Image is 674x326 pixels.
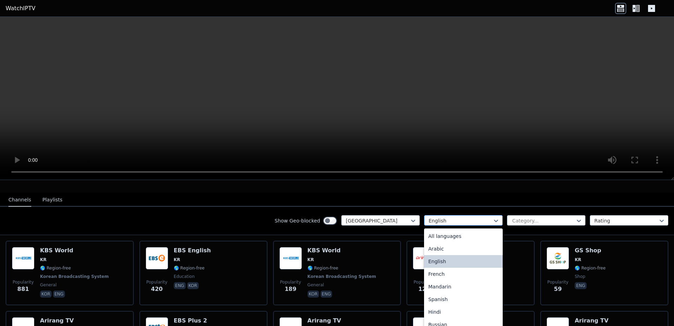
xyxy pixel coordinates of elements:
[308,274,376,279] span: Korean Broadcasting System
[40,265,71,271] span: 🌎 Region-free
[418,285,430,293] span: 129
[285,285,296,293] span: 189
[280,279,301,285] span: Popularity
[174,265,205,271] span: 🌎 Region-free
[40,247,110,254] h6: KBS World
[174,317,207,324] h6: EBS Plus 2
[53,291,65,298] p: eng
[275,217,320,224] label: Show Geo-blocked
[424,255,503,268] div: English
[547,279,568,285] span: Popularity
[308,291,319,298] p: kor
[146,247,168,270] img: EBS English
[308,265,338,271] span: 🌎 Region-free
[308,257,314,262] span: KR
[146,279,167,285] span: Popularity
[12,247,34,270] img: KBS World
[575,247,606,254] h6: GS Shop
[575,317,608,324] h6: Arirang TV
[424,306,503,318] div: Hindi
[40,274,109,279] span: Korean Broadcasting System
[40,257,47,262] span: KR
[308,247,378,254] h6: KBS World
[8,193,31,207] button: Channels
[424,280,503,293] div: Mandarin
[308,282,324,288] span: general
[40,291,52,298] p: kor
[424,230,503,242] div: All languages
[279,247,302,270] img: KBS World
[575,282,587,289] p: eng
[13,279,34,285] span: Popularity
[174,247,211,254] h6: EBS English
[575,257,581,262] span: KR
[575,274,585,279] span: shop
[321,291,332,298] p: eng
[575,265,606,271] span: 🌎 Region-free
[308,317,341,324] h6: Arirang TV
[424,293,503,306] div: Spanish
[6,4,35,13] a: WatchIPTV
[424,242,503,255] div: Arabic
[413,247,435,270] img: Arirang TV
[42,193,62,207] button: Playlists
[151,285,163,293] span: 420
[174,274,195,279] span: education
[40,317,74,324] h6: Arirang TV
[547,247,569,270] img: GS Shop
[17,285,29,293] span: 881
[424,268,503,280] div: French
[174,257,180,262] span: KR
[187,282,199,289] p: kor
[174,282,186,289] p: eng
[414,279,435,285] span: Popularity
[554,285,562,293] span: 59
[40,282,57,288] span: general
